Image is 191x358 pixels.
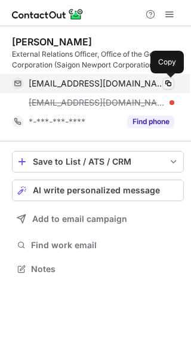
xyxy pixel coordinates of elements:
span: AI write personalized message [33,186,160,195]
div: External Relations Officer, Office of the General Corporation (Saigon Newport Corporation) [12,49,184,70]
button: Add to email campaign [12,208,184,230]
span: Notes [31,264,179,274]
div: [PERSON_NAME] [12,36,92,48]
button: Notes [12,261,184,277]
span: Find work email [31,240,179,251]
button: save-profile-one-click [12,151,184,172]
span: [EMAIL_ADDRESS][DOMAIN_NAME] [29,78,165,89]
img: ContactOut v5.3.10 [12,7,84,21]
div: Save to List / ATS / CRM [33,157,163,166]
span: [EMAIL_ADDRESS][DOMAIN_NAME] [29,97,165,108]
button: AI write personalized message [12,180,184,201]
span: Add to email campaign [32,214,127,224]
button: Find work email [12,237,184,254]
button: Reveal Button [127,116,174,128]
